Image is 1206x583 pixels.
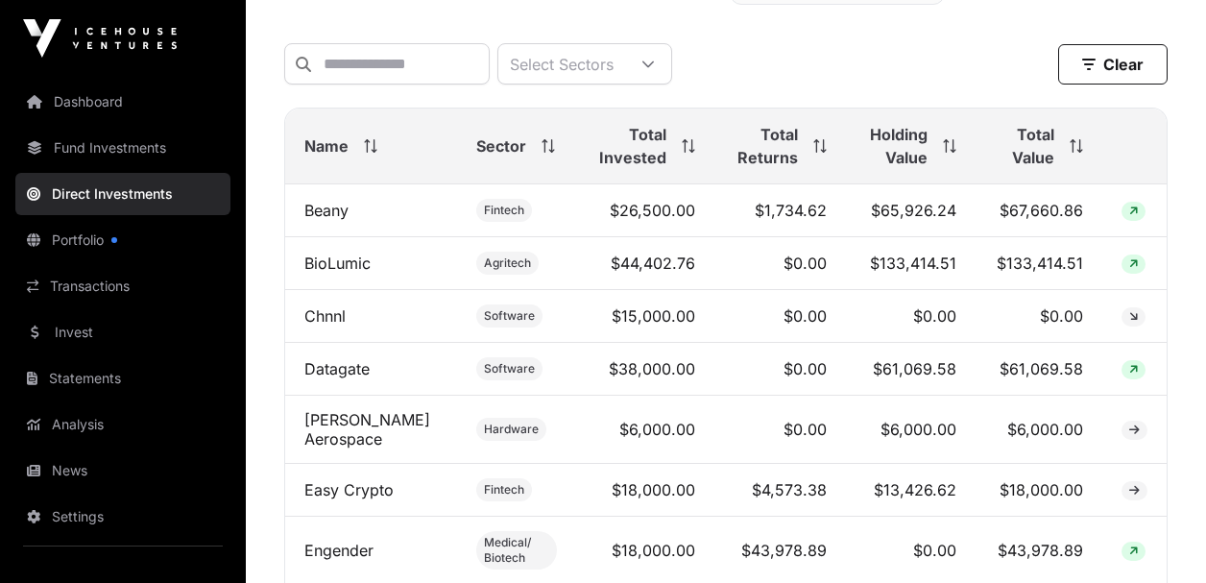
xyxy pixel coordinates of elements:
a: Engender [304,541,374,560]
td: $0.00 [714,343,846,396]
span: Hardware [484,422,539,437]
a: Statements [15,357,230,400]
span: Total Value [995,123,1054,169]
span: Name [304,134,349,158]
a: Analysis [15,403,230,446]
td: $0.00 [714,396,846,464]
td: $6,000.00 [576,396,714,464]
td: $61,069.58 [976,343,1102,396]
td: $6,000.00 [846,396,975,464]
a: Beany [304,201,349,220]
td: $61,069.58 [846,343,975,396]
td: $18,000.00 [576,464,714,517]
span: Holding Value [865,123,927,169]
span: Sector [476,134,526,158]
td: $133,414.51 [846,237,975,290]
a: Chnnl [304,306,346,326]
img: Icehouse Ventures Logo [23,19,177,58]
td: $4,573.38 [714,464,846,517]
a: Transactions [15,265,230,307]
td: $0.00 [714,237,846,290]
span: Medical/ Biotech [484,535,550,566]
td: $133,414.51 [976,237,1102,290]
span: Agritech [484,255,531,271]
td: $44,402.76 [576,237,714,290]
td: $6,000.00 [976,396,1102,464]
iframe: Chat Widget [1110,491,1206,583]
span: Fintech [484,203,524,218]
td: $26,500.00 [576,184,714,237]
td: $15,000.00 [576,290,714,343]
td: $18,000.00 [976,464,1102,517]
a: [PERSON_NAME] Aerospace [304,410,430,449]
a: Dashboard [15,81,230,123]
td: $1,734.62 [714,184,846,237]
td: $67,660.86 [976,184,1102,237]
td: $0.00 [846,290,975,343]
a: Direct Investments [15,173,230,215]
span: Fintech [484,482,524,498]
a: News [15,449,230,492]
td: $0.00 [976,290,1102,343]
a: Invest [15,311,230,353]
td: $38,000.00 [576,343,714,396]
span: Software [484,361,535,377]
td: $13,426.62 [846,464,975,517]
span: Total Returns [734,123,798,169]
span: Software [484,308,535,324]
a: BioLumic [304,254,371,273]
a: Settings [15,496,230,538]
a: Easy Crypto [304,480,394,499]
a: Fund Investments [15,127,230,169]
a: Datagate [304,359,370,378]
td: $0.00 [714,290,846,343]
td: $65,926.24 [846,184,975,237]
button: Clear [1058,44,1168,85]
a: Portfolio [15,219,230,261]
div: Select Sectors [498,44,625,84]
span: Total Invested [595,123,666,169]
